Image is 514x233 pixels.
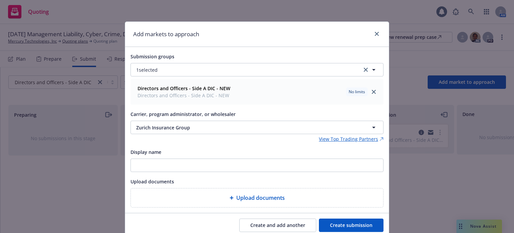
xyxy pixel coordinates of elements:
strong: Directors and Officers - Side A DIC - NEW [138,85,230,92]
span: Upload documents [131,178,174,185]
button: 1selectedclear selection [131,63,383,76]
span: Carrier, program administrator, or wholesaler [131,111,236,117]
button: Create and add another [239,219,316,232]
span: Upload documents [236,194,285,202]
a: close [373,30,381,38]
a: close [370,88,378,96]
h1: Add markets to approach [133,30,199,39]
a: clear selection [362,66,370,74]
button: Create submission [319,219,383,232]
div: Upload documents [131,188,383,208]
span: No limits [349,89,365,95]
span: Zurich Insurance Group [136,124,346,131]
span: Display name [131,149,161,155]
a: View Top Trading Partners [319,135,383,142]
span: Submission groups [131,53,174,60]
button: Zurich Insurance Group [131,121,383,134]
span: 1 selected [136,66,158,73]
span: Directors and Officers - Side A DIC - NEW [138,92,230,99]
